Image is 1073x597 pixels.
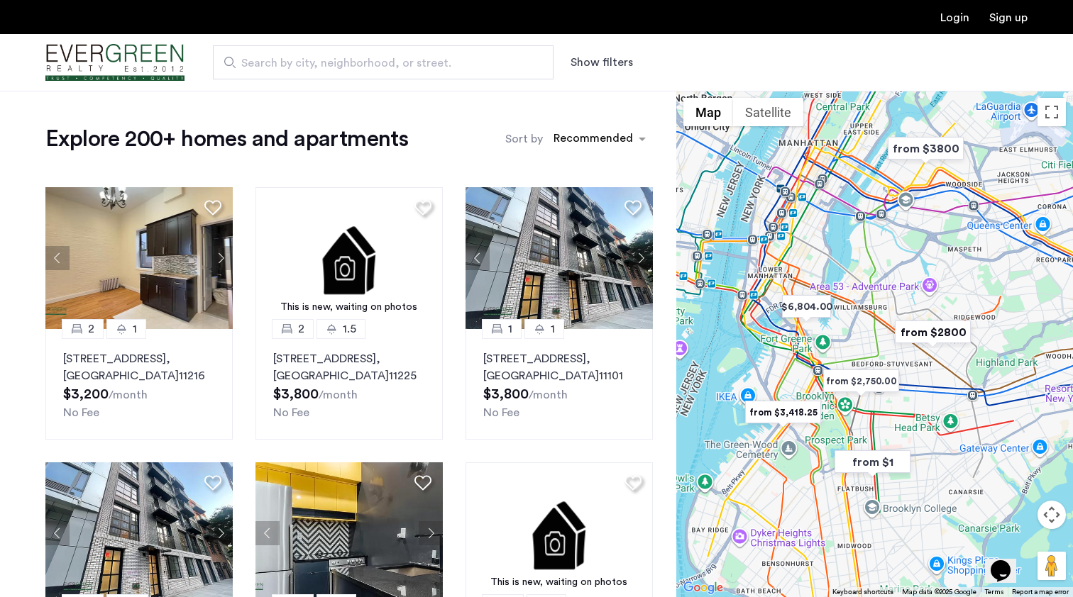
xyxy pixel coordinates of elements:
sub: /month [319,389,358,401]
span: 1 [551,320,555,337]
button: Show satellite imagery [733,98,803,126]
span: 1 [133,320,137,337]
span: No Fee [63,407,99,418]
sub: /month [109,389,148,401]
button: Previous apartment [45,521,70,545]
label: Sort by [505,130,543,147]
button: Show street map [683,98,733,126]
button: Map camera controls [1038,501,1066,529]
div: This is new, waiting on photos [263,300,436,315]
button: Show or hide filters [571,54,633,71]
span: $3,800 [483,387,529,401]
input: Apartment Search [213,45,554,79]
a: Registration [989,12,1028,23]
button: Next apartment [629,246,653,270]
button: Previous apartment [255,521,280,545]
span: 2 [88,320,94,337]
a: This is new, waiting on photos [255,187,443,329]
span: No Fee [483,407,519,418]
button: Next apartment [209,246,233,270]
span: 2 [298,320,304,337]
a: Login [940,12,969,23]
p: [STREET_ADDRESS] 11216 [63,350,215,384]
a: Cazamio Logo [45,36,185,89]
a: 21[STREET_ADDRESS], [GEOGRAPHIC_DATA]11216No Fee [45,329,233,440]
div: Recommended [551,130,633,150]
h1: Explore 200+ homes and apartments [45,125,408,153]
div: from $2,750.00 [818,365,905,397]
button: Next apartment [419,521,443,545]
button: Previous apartment [45,246,70,270]
button: Next apartment [209,521,233,545]
span: No Fee [273,407,309,418]
div: from $1 [829,446,916,478]
a: 21.5[STREET_ADDRESS], [GEOGRAPHIC_DATA]11225No Fee [255,329,443,440]
span: $3,800 [273,387,319,401]
div: from $2800 [889,316,976,348]
sub: /month [529,389,568,401]
img: logo [45,36,185,89]
a: Report a map error [1012,587,1069,597]
span: Search by city, neighborhood, or street. [241,55,514,72]
button: Previous apartment [466,246,490,270]
span: $3,200 [63,387,109,401]
img: 2010_638485458974745088.jpeg [45,187,233,329]
span: 1.5 [343,320,356,337]
img: 2.gif [255,187,443,329]
p: [STREET_ADDRESS] 11101 [483,350,635,384]
div: This is new, waiting on photos [473,575,646,590]
button: Keyboard shortcuts [832,587,893,597]
a: 11[STREET_ADDRESS], [GEOGRAPHIC_DATA]11101No Fee [466,329,653,440]
ng-select: sort-apartment [546,126,653,152]
a: Open this area in Google Maps (opens a new window) [680,579,727,597]
p: [STREET_ADDRESS] 11225 [273,350,425,384]
img: 218_638615086190156582.jpeg [466,187,653,329]
a: Terms (opens in new tab) [985,587,1003,597]
span: Map data ©2025 Google [902,588,976,596]
div: from $3,418.25 [739,396,827,428]
button: Toggle fullscreen view [1038,98,1066,126]
iframe: chat widget [985,540,1030,583]
div: from $3800 [882,133,969,164]
span: 1 [508,320,512,337]
button: Drag Pegman onto the map to open Street View [1038,552,1066,580]
div: $6,804.00 [776,291,837,323]
img: Google [680,579,727,597]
